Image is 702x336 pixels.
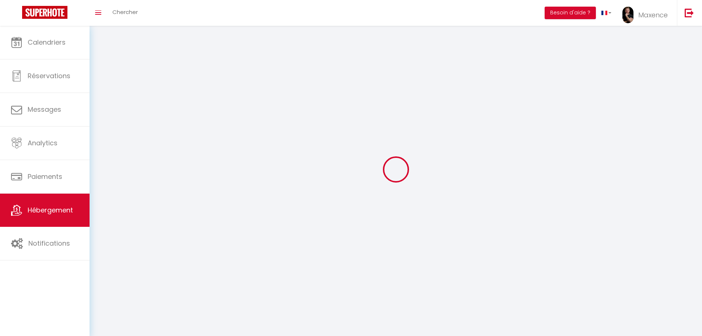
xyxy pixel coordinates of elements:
img: ... [622,7,633,23]
span: Calendriers [28,38,66,47]
span: Chercher [112,8,138,16]
span: Analytics [28,138,57,148]
span: Notifications [28,239,70,248]
span: Messages [28,105,61,114]
img: Super Booking [22,6,67,19]
span: Paiements [28,172,62,181]
img: logout [685,8,694,17]
span: Réservations [28,71,70,80]
span: Hébergement [28,205,73,215]
span: Maxence [638,10,668,20]
button: Besoin d'aide ? [545,7,596,19]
